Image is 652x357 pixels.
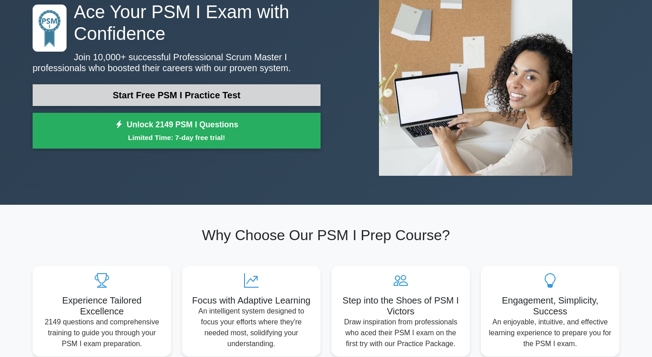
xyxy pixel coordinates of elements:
[339,317,463,349] p: Draw inspiration from professionals who aced their PSM I exam on the first try with our Practice ...
[33,52,321,73] p: Join 10,000+ successful Professional Scrum Master I professionals who boosted their careers with ...
[44,132,309,143] small: Limited Time: 7-day free trial!
[33,113,321,149] a: Unlock 2149 PSM I QuestionsLimited Time: 7-day free trial!
[488,295,612,317] h5: Engagement, Simplicity, Success
[33,227,619,244] h2: Why Choose Our PSM I Prep Course?
[33,1,321,44] h1: Ace Your PSM I Exam with Confidence
[189,306,313,349] p: An intelligent system designed to focus your efforts where they're needed most, solidifying your ...
[488,317,612,349] p: An enjoyable, intuitive, and effective learning experience to prepare you for the PSM I exam.
[40,317,164,349] p: 2149 questions and comprehensive training to guide you through your PSM I exam preparation.
[33,84,321,106] a: Start Free PSM I Practice Test
[189,295,313,306] h5: Focus with Adaptive Learning
[339,295,463,317] h5: Step into the Shoes of PSM I Victors
[40,295,164,317] h5: Experience Tailored Excellence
